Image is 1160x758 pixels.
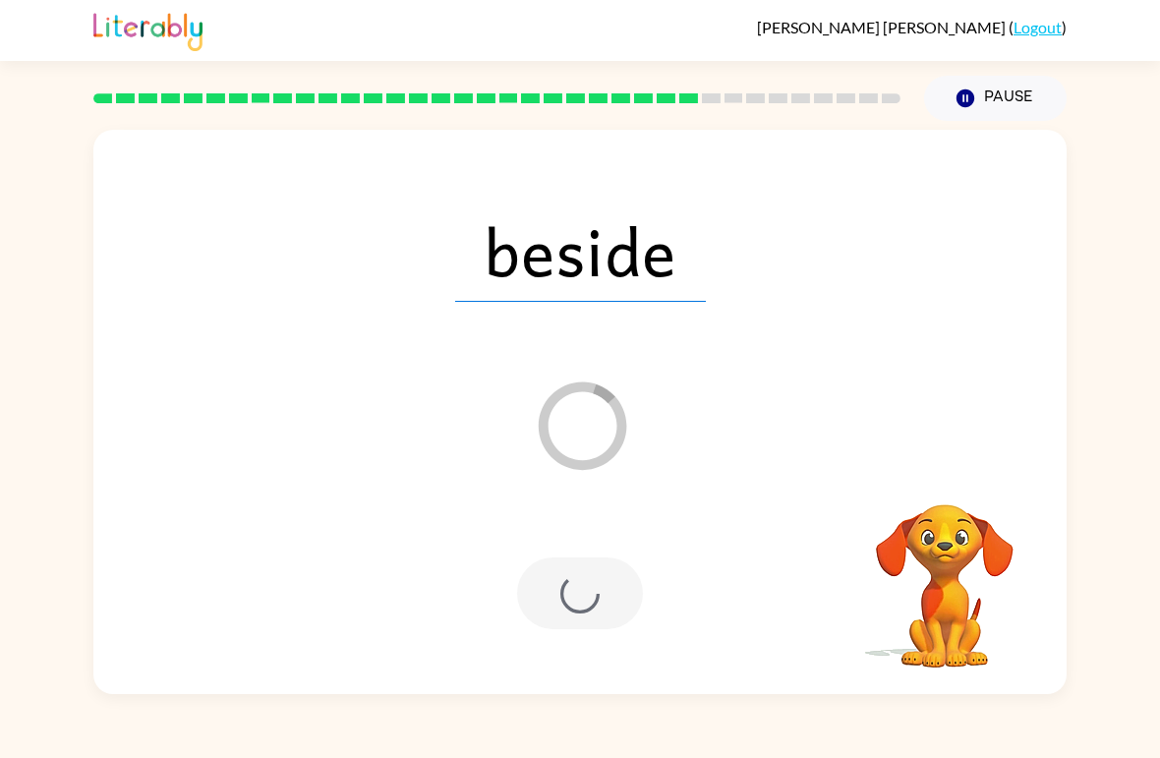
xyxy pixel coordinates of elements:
[757,18,1067,36] div: ( )
[846,474,1043,671] video: Your browser must support playing .mp4 files to use Literably. Please try using another browser.
[93,8,203,51] img: Literably
[924,76,1067,121] button: Pause
[757,18,1009,36] span: [PERSON_NAME] [PERSON_NAME]
[455,200,706,302] span: beside
[1014,18,1062,36] a: Logout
